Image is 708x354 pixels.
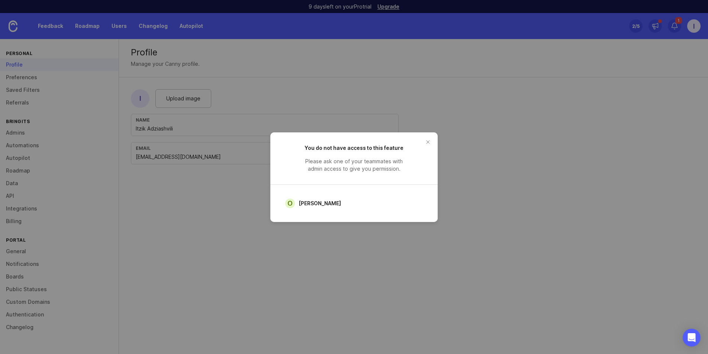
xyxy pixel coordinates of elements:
[299,199,341,207] span: [PERSON_NAME]
[282,197,350,210] a: O[PERSON_NAME]
[285,199,295,208] div: O
[422,136,434,148] button: close button
[298,158,410,173] span: Please ask one of your teammates with admin access to give you permission.
[298,144,410,152] h2: You do not have access to this feature
[683,329,701,347] div: Open Intercom Messenger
